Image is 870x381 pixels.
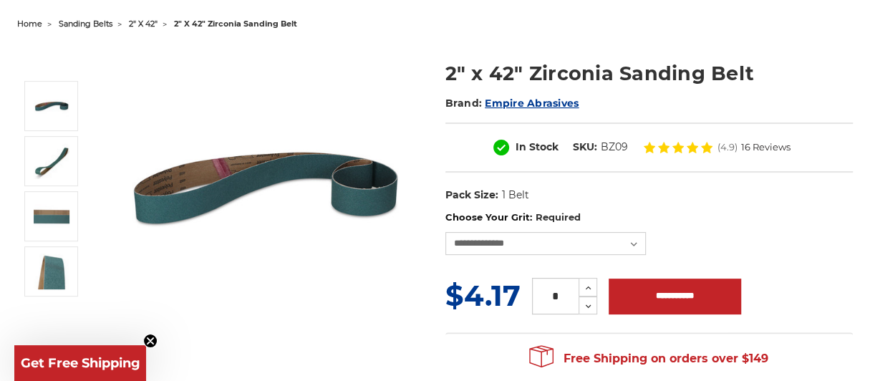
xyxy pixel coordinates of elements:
img: 2" x 42" Zirconia Sanding Belt [34,143,69,179]
span: In Stock [516,140,559,153]
span: 16 Reviews [741,143,791,152]
a: home [17,19,42,29]
span: (4.9) [717,143,738,152]
dd: 1 Belt [501,188,528,203]
img: 2" x 42" Zirc Sanding Belt [34,198,69,234]
div: Get Free ShippingClose teaser [14,345,146,381]
img: 2" x 42" - Zirconia Sanding Belt [34,254,69,289]
h1: 2" x 42" Zirconia Sanding Belt [445,59,853,87]
dt: SKU: [573,140,597,155]
img: 2" x 42" Sanding Belt - Zirconia [123,44,410,331]
span: $4.17 [445,278,521,313]
span: Get Free Shipping [21,355,140,371]
dd: BZ09 [601,140,628,155]
img: 2" x 42" Sanding Belt - Zirconia [34,88,69,124]
span: 2" x 42" zirconia sanding belt [174,19,297,29]
dt: Pack Size: [445,188,498,203]
a: Empire Abrasives [485,97,579,110]
label: Choose Your Grit: [445,211,853,225]
a: sanding belts [59,19,112,29]
span: Free Shipping on orders over $149 [529,344,768,373]
small: Required [535,211,580,223]
button: Close teaser [143,334,158,348]
span: Brand: [445,97,483,110]
a: 2" x 42" [129,19,158,29]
